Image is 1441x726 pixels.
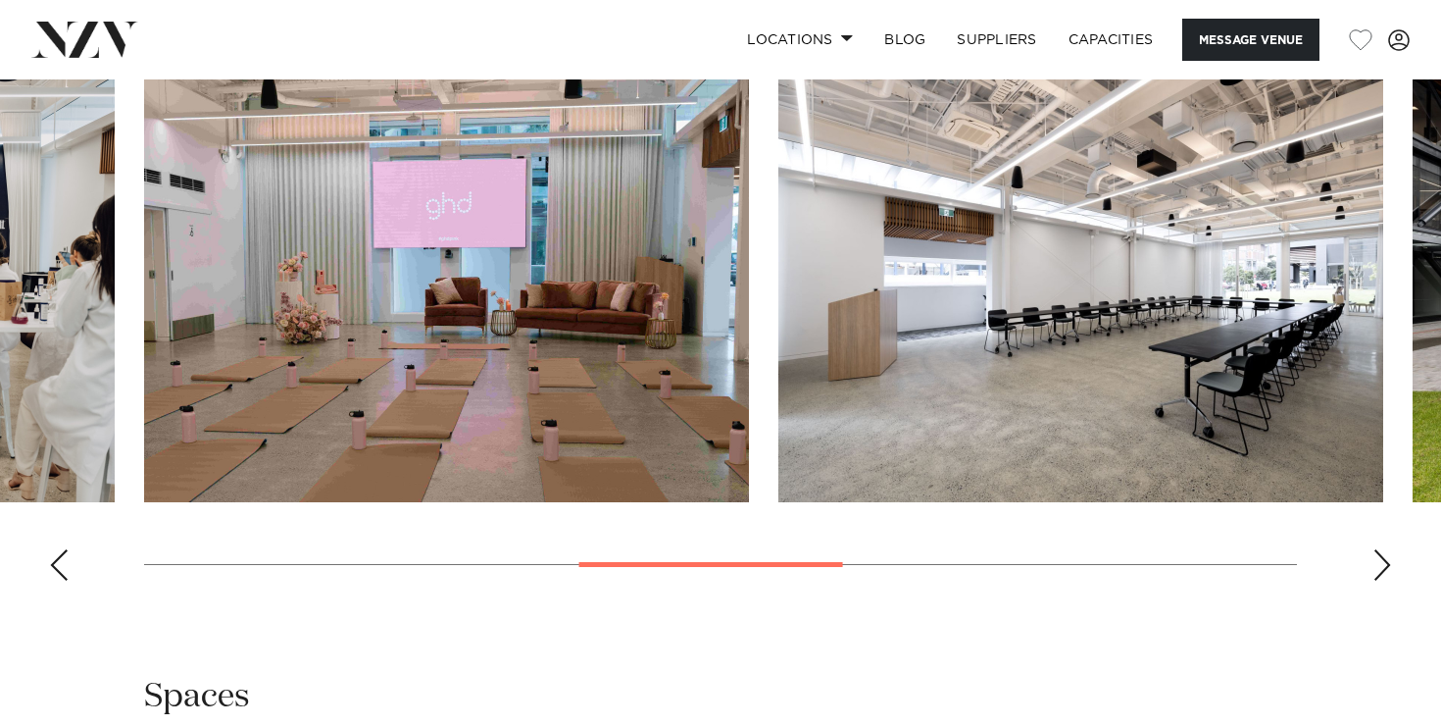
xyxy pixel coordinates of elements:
swiper-slide: 4 / 8 [144,58,749,502]
img: nzv-logo.png [31,22,138,57]
a: BLOG [869,19,941,61]
button: Message Venue [1182,19,1319,61]
a: Locations [731,19,869,61]
swiper-slide: 5 / 8 [778,58,1383,502]
a: SUPPLIERS [941,19,1052,61]
a: Capacities [1053,19,1169,61]
h2: Spaces [144,675,250,719]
